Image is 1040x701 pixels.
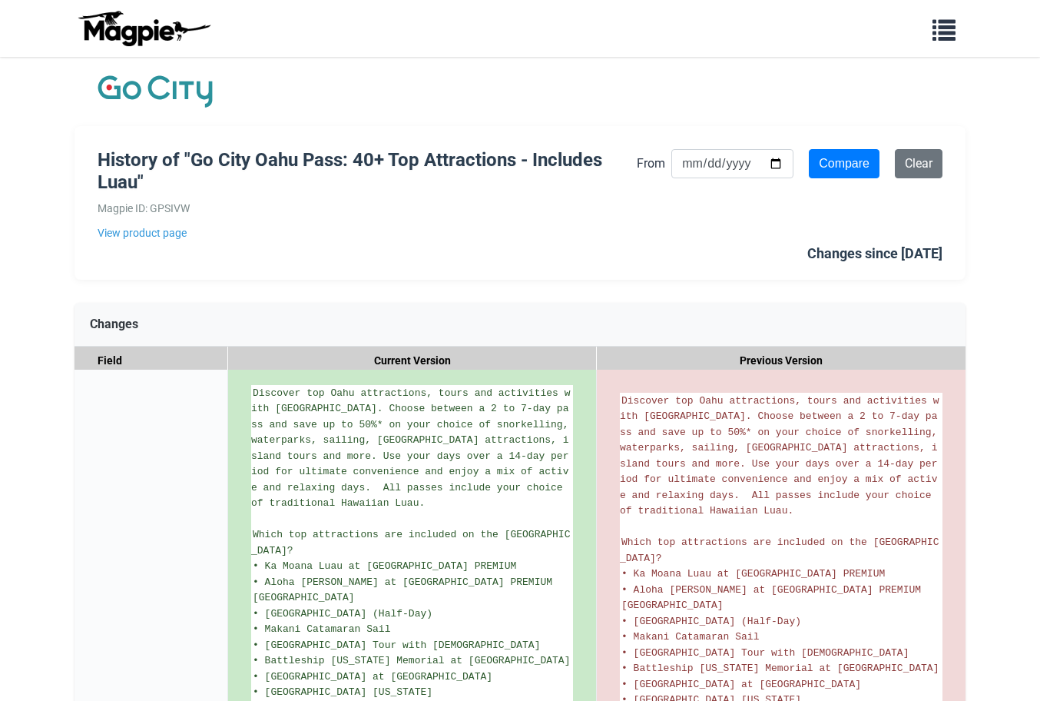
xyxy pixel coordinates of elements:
span: • Makani Catamaran Sail [621,631,759,643]
label: From [637,154,665,174]
span: • [GEOGRAPHIC_DATA] at [GEOGRAPHIC_DATA] [253,671,492,683]
span: • [GEOGRAPHIC_DATA] at [GEOGRAPHIC_DATA] [621,679,861,690]
div: Previous Version [597,347,965,375]
span: Discover top Oahu attractions, tours and activities with [GEOGRAPHIC_DATA]. Choose between a 2 to... [251,387,575,510]
span: [GEOGRAPHIC_DATA] [253,592,355,603]
input: Compare [809,149,879,178]
div: Magpie ID: GPSIVW [98,200,637,217]
div: Field [75,347,228,375]
div: Changes since [DATE] [807,243,942,265]
span: • [GEOGRAPHIC_DATA] (Half-Day) [253,608,432,620]
span: • Aloha [PERSON_NAME] at [GEOGRAPHIC_DATA] PREMIUM [621,584,921,596]
a: View product page [98,224,637,241]
span: • Battleship [US_STATE] Memorial at [GEOGRAPHIC_DATA] [621,663,939,674]
span: [GEOGRAPHIC_DATA] [621,600,724,611]
span: • [GEOGRAPHIC_DATA] (Half-Day) [621,616,801,627]
span: • [GEOGRAPHIC_DATA] [US_STATE] [253,686,432,698]
h1: History of "Go City Oahu Pass: 40+ Top Attractions - Includes Luau" [98,149,637,194]
span: • Makani Catamaran Sail [253,623,390,635]
a: Clear [895,149,942,178]
span: Which top attractions are included on the [GEOGRAPHIC_DATA]? [620,537,939,564]
span: • [GEOGRAPHIC_DATA] Tour with [DEMOGRAPHIC_DATA] [621,647,909,659]
span: • Ka Moana Luau at [GEOGRAPHIC_DATA] PREMIUM [253,560,516,572]
img: Company Logo [98,72,213,111]
div: Changes [75,303,965,347]
span: • [GEOGRAPHIC_DATA] Tour with [DEMOGRAPHIC_DATA] [253,640,540,651]
span: Discover top Oahu attractions, tours and activities with [GEOGRAPHIC_DATA]. Choose between a 2 to... [620,395,943,517]
span: • Battleship [US_STATE] Memorial at [GEOGRAPHIC_DATA] [253,655,570,666]
span: • Ka Moana Luau at [GEOGRAPHIC_DATA] PREMIUM [621,568,885,580]
div: Current Version [228,347,597,375]
img: logo-ab69f6fb50320c5b225c76a69d11143b.png [75,10,213,47]
span: Which top attractions are included on the [GEOGRAPHIC_DATA]? [251,529,570,556]
span: • Aloha [PERSON_NAME] at [GEOGRAPHIC_DATA] PREMIUM [253,576,552,588]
